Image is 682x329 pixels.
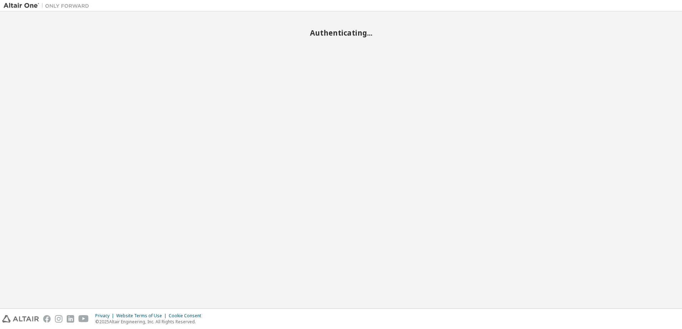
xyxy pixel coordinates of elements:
[4,2,93,9] img: Altair One
[78,315,89,323] img: youtube.svg
[169,313,205,319] div: Cookie Consent
[116,313,169,319] div: Website Terms of Use
[43,315,51,323] img: facebook.svg
[4,28,678,37] h2: Authenticating...
[95,319,205,325] p: © 2025 Altair Engineering, Inc. All Rights Reserved.
[55,315,62,323] img: instagram.svg
[67,315,74,323] img: linkedin.svg
[2,315,39,323] img: altair_logo.svg
[95,313,116,319] div: Privacy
